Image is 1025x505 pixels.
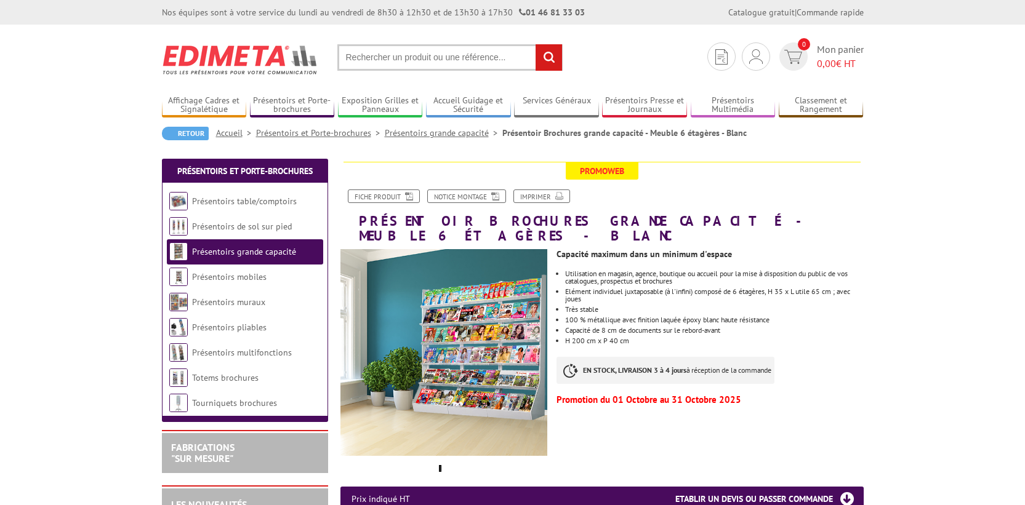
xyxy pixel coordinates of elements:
[192,296,265,308] a: Présentoirs muraux
[749,49,763,64] img: devis rapide
[715,49,728,65] img: devis rapide
[169,192,188,210] img: Présentoirs table/comptoirs
[583,365,686,375] strong: EN STOCK, LIVRAISON 3 à 4 jours
[514,95,599,116] a: Services Généraux
[169,293,188,311] img: Présentoirs muraux
[192,397,277,408] a: Tourniquets brochures
[256,127,385,138] a: Présentoirs et Porte-brochures
[171,441,235,464] a: FABRICATIONS"Sur Mesure"
[250,95,335,116] a: Présentoirs et Porte-brochures
[177,165,313,177] a: Présentoirs et Porte-brochures
[566,162,638,180] span: Promoweb
[817,57,836,70] span: 0,00
[728,6,864,18] div: |
[162,95,247,116] a: Affichage Cadres et Signalétique
[817,57,864,71] span: € HT
[192,322,267,333] a: Présentoirs pliables
[502,127,747,139] li: Présentoir Brochures grande capacité - Meuble 6 étagères - Blanc
[427,189,506,203] a: Notice Montage
[162,127,209,140] a: Retour
[337,44,563,71] input: Rechercher un produit ou une référence...
[169,394,188,412] img: Tourniquets brochures
[216,127,256,138] a: Accueil
[513,189,570,203] a: Imprimer
[565,316,863,324] li: 100 % métallique avec finition laquée époxy blanc haute résistance
[426,95,511,116] a: Accueil Guidage et Sécurité
[565,327,863,334] li: Capacité de 8 cm de documents sur le rebord-avant
[340,249,548,456] img: 12963j2_grande_etagere_situation.jpg
[776,42,864,71] a: devis rapide 0 Mon panier 0,00€ HT
[192,347,292,358] a: Présentoirs multifonctions
[779,95,864,116] a: Classement et Rangement
[169,268,188,286] img: Présentoirs mobiles
[557,249,732,260] strong: Capacité maximum dans un minimum d'espace
[162,6,585,18] div: Nos équipes sont à votre service du lundi au vendredi de 8h30 à 12h30 et de 13h30 à 17h30
[169,318,188,336] img: Présentoirs pliables
[192,271,267,282] a: Présentoirs mobiles
[565,288,863,303] li: Elément individuel juxtaposable (à l'infini) composé de 6 étagères, H 35 x L utile 65 cm ; avec j...
[192,372,259,383] a: Totems brochures
[557,357,774,384] p: à réception de la commande
[557,396,863,404] p: Promotion du 01 Octobre au 31 Octobre 2025
[385,127,502,138] a: Présentoirs grande capacité
[169,368,188,387] img: Totems brochures
[192,221,292,232] a: Présentoirs de sol sur pied
[162,37,319,82] img: Edimeta
[565,270,863,285] li: Utilisation en magasin, agence, boutique ou accueil pour la mise à disposition du public de vos c...
[797,7,864,18] a: Commande rapide
[338,95,423,116] a: Exposition Grilles et Panneaux
[536,44,562,71] input: rechercher
[602,95,687,116] a: Présentoirs Presse et Journaux
[817,42,864,71] span: Mon panier
[169,343,188,362] img: Présentoirs multifonctions
[169,217,188,236] img: Présentoirs de sol sur pied
[565,337,863,344] p: H 200 cm x P 40 cm
[192,246,296,257] a: Présentoirs grande capacité
[192,196,297,207] a: Présentoirs table/comptoirs
[798,38,810,50] span: 0
[169,242,188,261] img: Présentoirs grande capacité
[691,95,776,116] a: Présentoirs Multimédia
[348,189,420,203] a: Fiche produit
[519,7,585,18] strong: 01 46 81 33 03
[728,7,795,18] a: Catalogue gratuit
[784,50,802,64] img: devis rapide
[565,306,863,313] li: Très stable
